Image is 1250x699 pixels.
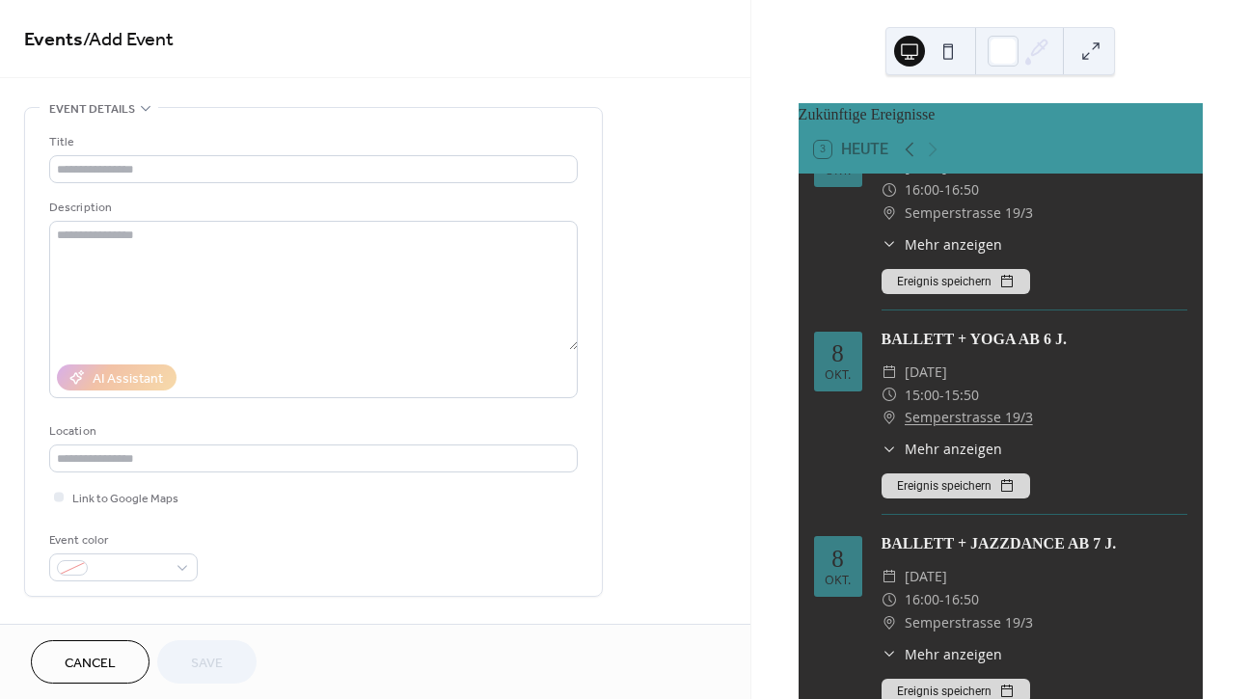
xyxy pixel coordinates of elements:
[905,178,939,202] span: 16:00
[882,406,897,429] div: ​
[882,384,897,407] div: ​
[882,328,1187,351] div: BALLETT + YOGA AB 6 J.
[831,341,844,365] div: 8
[944,178,979,202] span: 16:50
[882,439,897,459] div: ​
[882,234,1002,255] button: ​Mehr anzeigen
[825,165,851,177] div: Okt.
[882,644,897,664] div: ​
[49,620,135,640] span: Date and time
[49,198,574,218] div: Description
[939,178,944,202] span: -
[905,202,1033,225] span: Semperstrasse 19/3
[882,565,897,588] div: ​
[72,489,178,509] span: Link to Google Maps
[905,565,947,588] span: [DATE]
[905,439,1002,459] span: Mehr anzeigen
[882,644,1002,664] button: ​Mehr anzeigen
[905,406,1033,429] a: Semperstrasse 19/3
[825,575,851,587] div: Okt.
[83,21,174,59] span: / Add Event
[882,202,897,225] div: ​
[882,269,1030,294] button: Ereignis speichern
[65,654,116,674] span: Cancel
[882,178,897,202] div: ​
[905,384,939,407] span: 15:00
[49,530,194,551] div: Event color
[939,588,944,611] span: -
[49,132,574,152] div: Title
[31,640,149,684] button: Cancel
[905,611,1033,634] span: Semperstrasse 19/3
[882,361,897,384] div: ​
[939,384,944,407] span: -
[882,473,1030,498] button: Ereignis speichern
[825,369,851,382] div: Okt.
[905,644,1002,664] span: Mehr anzeigen
[831,547,844,571] div: 8
[882,532,1187,555] div: BALLETT + JAZZDANCE AB 7 J.
[944,588,979,611] span: 16:50
[24,21,83,59] a: Events
[882,439,1002,459] button: ​Mehr anzeigen
[882,588,897,611] div: ​
[905,361,947,384] span: [DATE]
[905,588,939,611] span: 16:00
[905,234,1002,255] span: Mehr anzeigen
[882,611,897,634] div: ​
[49,421,574,442] div: Location
[799,103,1203,126] div: Zukünftige Ereignisse
[944,384,979,407] span: 15:50
[49,99,135,120] span: Event details
[882,234,897,255] div: ​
